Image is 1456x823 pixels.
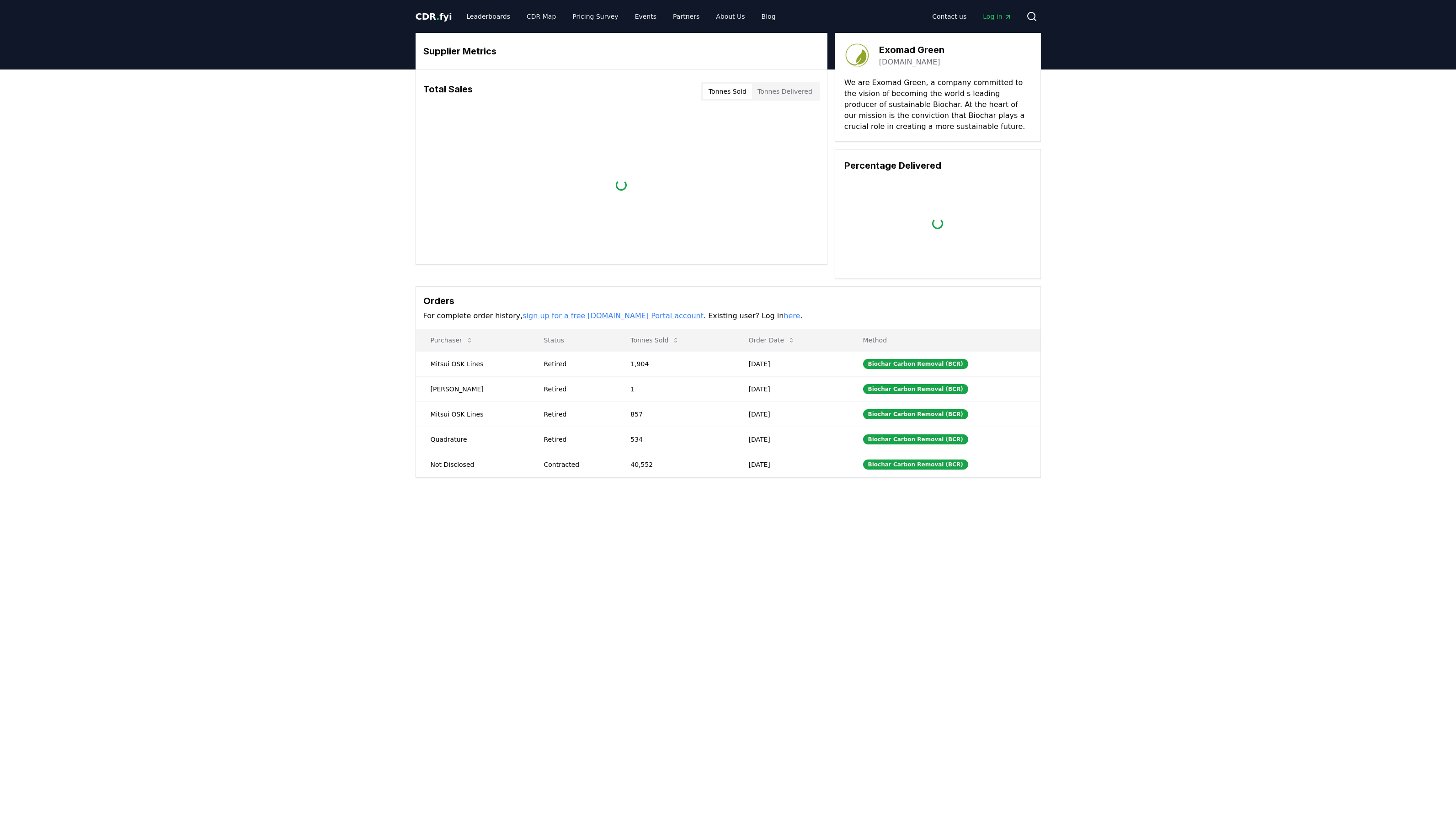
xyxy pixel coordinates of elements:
div: Biochar Carbon Removal (BCR) [863,384,968,394]
p: Status [536,336,608,345]
nav: Main [459,8,783,25]
h3: Exomad Green [879,43,944,57]
div: Biochar Carbon Removal (BCR) [863,434,968,444]
div: Retired [544,359,608,369]
h3: Percentage Delivered [844,159,1031,172]
button: Tonnes Sold [623,331,687,349]
h3: Total Sales [423,82,473,101]
div: Retired [544,435,608,444]
td: [DATE] [734,376,848,401]
a: CDR.fyi [416,10,452,23]
td: [DATE] [734,351,848,376]
div: Biochar Carbon Removal (BCR) [863,409,968,419]
a: CDR Map [519,8,563,25]
div: loading [932,218,943,229]
div: loading [616,180,627,191]
div: Biochar Carbon Removal (BCR) [863,460,968,470]
td: 534 [616,427,734,452]
p: Method [856,336,1033,345]
span: CDR fyi [416,11,452,22]
div: Contracted [544,460,608,469]
td: 1 [616,376,734,401]
h3: Orders [423,294,1033,308]
td: Not Disclosed [416,452,529,477]
td: [PERSON_NAME] [416,376,529,401]
td: 857 [616,401,734,427]
p: We are Exomad Green, a company committed to the vision of becoming the world s leading producer o... [844,77,1031,132]
h3: Supplier Metrics [423,44,820,58]
a: Blog [754,8,783,25]
a: Pricing Survey [565,8,625,25]
a: Events [628,8,664,25]
a: sign up for a free [DOMAIN_NAME] Portal account [523,311,704,320]
img: Exomad Green-logo [844,43,870,68]
a: Partners [666,8,707,25]
span: Log in [983,12,1011,21]
button: Tonnes Sold [703,84,752,99]
a: [DOMAIN_NAME] [879,57,940,68]
td: 40,552 [616,452,734,477]
td: [DATE] [734,452,848,477]
a: About Us [709,8,752,25]
div: Retired [544,385,608,394]
span: . [436,11,439,22]
a: Contact us [925,8,974,25]
a: Log in [976,8,1019,25]
nav: Main [925,8,1019,25]
a: Leaderboards [459,8,517,25]
p: For complete order history, . Existing user? Log in . [423,310,1033,321]
button: Purchaser [423,331,480,349]
td: 1,904 [616,351,734,376]
td: [DATE] [734,401,848,427]
button: Order Date [741,331,802,349]
td: [DATE] [734,427,848,452]
td: Mitsui OSK Lines [416,351,529,376]
div: Retired [544,410,608,419]
button: Tonnes Delivered [752,84,818,99]
div: Biochar Carbon Removal (BCR) [863,359,968,369]
td: Quadrature [416,427,529,452]
td: Mitsui OSK Lines [416,401,529,427]
a: here [784,311,800,320]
